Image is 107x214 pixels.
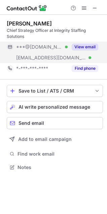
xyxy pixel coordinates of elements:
[19,88,91,94] div: Save to List / ATS / CRM
[72,65,98,72] button: Reveal Button
[16,44,63,50] span: ***@[DOMAIN_NAME]
[7,133,103,145] button: Add to email campaign
[7,101,103,113] button: AI write personalized message
[7,149,103,159] button: Find work email
[7,163,103,172] button: Notes
[72,44,98,50] button: Reveal Button
[7,117,103,129] button: Send email
[7,85,103,97] button: save-profile-one-click
[17,164,100,170] span: Notes
[18,137,72,142] span: Add to email campaign
[19,104,90,110] span: AI write personalized message
[7,4,47,12] img: ContactOut v5.3.10
[7,20,52,27] div: [PERSON_NAME]
[7,28,103,40] div: Chief Strategy Officer at Integrity Staffing Solutions
[16,55,86,61] span: [EMAIL_ADDRESS][DOMAIN_NAME]
[19,120,44,126] span: Send email
[17,151,100,157] span: Find work email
